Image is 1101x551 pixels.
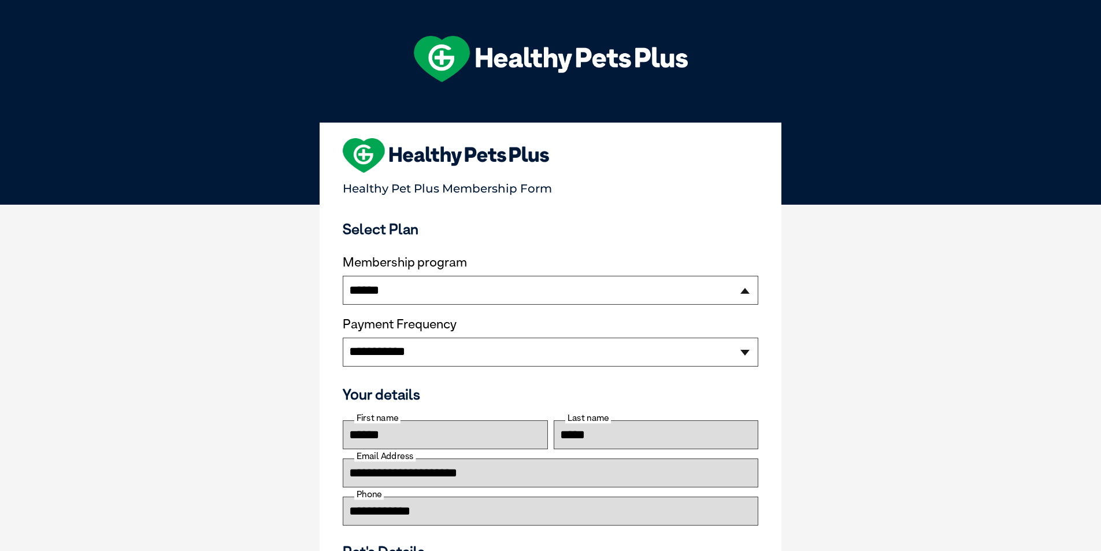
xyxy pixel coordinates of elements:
label: Email Address [354,451,416,461]
label: Payment Frequency [343,317,457,332]
label: Phone [354,489,384,500]
p: Healthy Pet Plus Membership Form [343,176,758,195]
img: heart-shape-hpp-logo-large.png [343,138,549,173]
h3: Your details [343,386,758,403]
h3: Select Plan [343,220,758,238]
label: Membership program [343,255,758,270]
img: hpp-logo-landscape-green-white.png [414,36,688,82]
label: First name [354,413,401,423]
label: Last name [565,413,611,423]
